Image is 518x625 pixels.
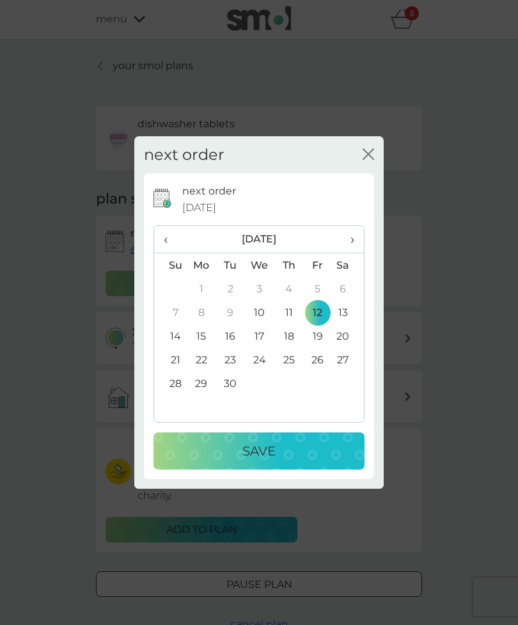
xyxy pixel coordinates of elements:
td: 8 [187,301,216,324]
th: Su [154,253,187,278]
th: [DATE] [187,226,332,253]
td: 20 [332,324,364,348]
td: 4 [274,277,303,301]
h2: next order [144,146,224,164]
td: 5 [303,277,332,301]
td: 10 [245,301,274,324]
th: Sa [332,253,364,278]
td: 7 [154,301,187,324]
th: Th [274,253,303,278]
span: [DATE] [182,200,216,216]
td: 27 [332,348,364,372]
td: 3 [245,277,274,301]
td: 16 [216,324,245,348]
span: › [341,226,354,253]
td: 18 [274,324,303,348]
td: 30 [216,372,245,395]
td: 21 [154,348,187,372]
span: ‹ [164,226,177,253]
td: 11 [274,301,303,324]
td: 1 [187,277,216,301]
td: 9 [216,301,245,324]
td: 15 [187,324,216,348]
td: 23 [216,348,245,372]
td: 17 [245,324,274,348]
td: 19 [303,324,332,348]
th: We [245,253,274,278]
th: Mo [187,253,216,278]
button: close [363,148,374,162]
td: 28 [154,372,187,395]
td: 22 [187,348,216,372]
p: Save [242,441,276,461]
td: 29 [187,372,216,395]
td: 2 [216,277,245,301]
td: 26 [303,348,332,372]
td: 25 [274,348,303,372]
td: 6 [332,277,364,301]
td: 13 [332,301,364,324]
button: Save [153,432,365,470]
td: 12 [303,301,332,324]
th: Fr [303,253,332,278]
p: next order [182,183,236,200]
td: 14 [154,324,187,348]
th: Tu [216,253,245,278]
td: 24 [245,348,274,372]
